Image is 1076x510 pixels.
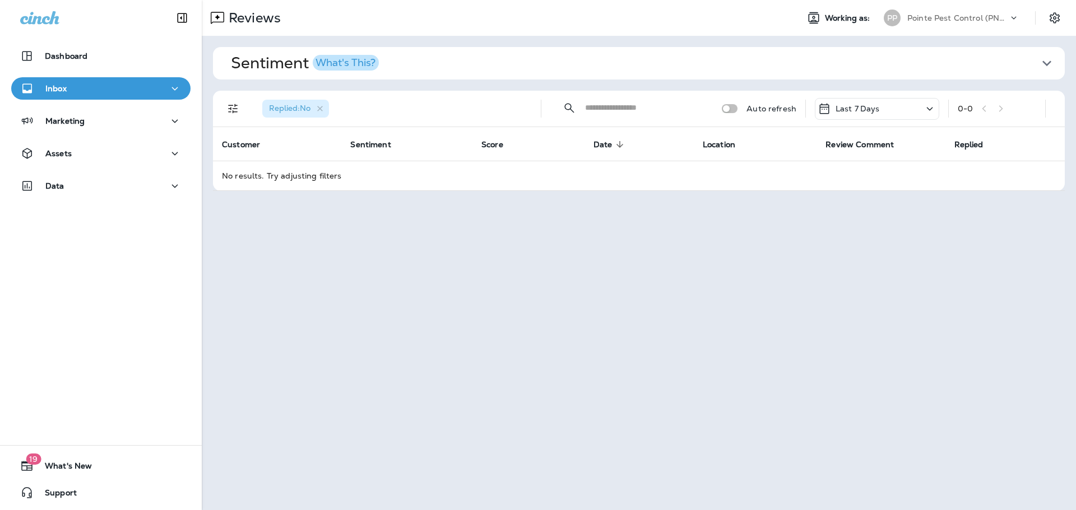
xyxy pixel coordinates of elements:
span: Sentiment [350,140,391,149]
span: Replied : No [269,103,310,113]
td: No results. Try adjusting filters [213,161,1065,190]
span: Replied [954,140,984,149]
span: Location [703,140,735,149]
button: Collapse Search [558,97,581,119]
span: What's New [34,461,92,475]
button: Filters [222,97,244,120]
span: Customer [222,139,275,149]
div: 0 - 0 [958,104,973,113]
button: Support [11,481,191,504]
span: Customer [222,140,260,149]
span: Support [34,488,77,502]
span: Date [593,139,627,149]
button: 19What's New [11,455,191,477]
span: Score [481,139,518,149]
p: Last 7 Days [836,104,880,113]
button: SentimentWhat's This? [222,47,1074,79]
button: Settings [1045,8,1065,28]
button: Data [11,175,191,197]
button: Assets [11,142,191,165]
div: Replied:No [262,100,329,118]
button: What's This? [313,55,379,71]
p: Data [45,181,64,190]
p: Dashboard [45,52,87,60]
button: Marketing [11,110,191,132]
p: Inbox [45,84,67,93]
p: Pointe Pest Control (PNW) [907,13,1008,22]
span: Sentiment [350,139,405,149]
span: Review Comment [825,139,908,149]
span: Review Comment [825,140,894,149]
div: PP [884,10,901,26]
span: Location [703,139,750,149]
p: Marketing [45,116,85,125]
span: 19 [26,453,41,465]
button: Dashboard [11,45,191,67]
p: Reviews [224,10,281,26]
span: Score [481,140,503,149]
span: Working as: [825,13,873,23]
button: Collapse Sidebar [166,7,198,29]
button: Inbox [11,77,191,100]
p: Assets [45,149,72,158]
p: Auto refresh [746,104,796,113]
div: What's This? [316,58,375,68]
span: Replied [954,139,998,149]
h1: Sentiment [231,54,379,73]
span: Date [593,140,613,149]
